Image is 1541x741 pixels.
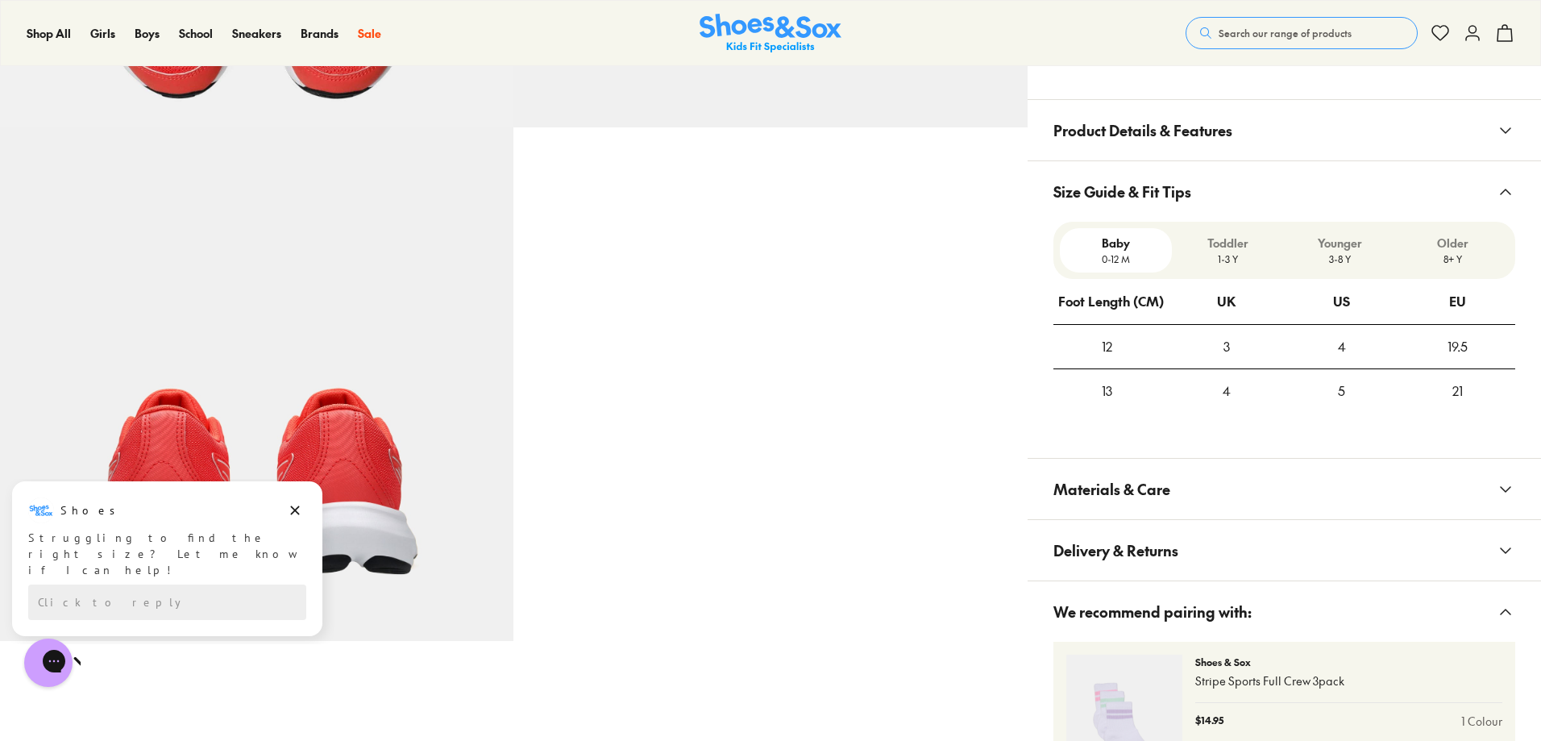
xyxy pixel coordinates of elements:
span: We recommend pairing with: [1053,588,1252,635]
span: Sneakers [232,25,281,41]
p: 1-3 Y [1178,252,1277,266]
div: US [1333,280,1350,323]
iframe: Gorgias live chat messenger [16,633,81,693]
div: 4 [1169,369,1284,413]
a: Girls [90,25,115,42]
img: SNS_Logo_Responsive.svg [700,14,841,53]
a: Shop All [27,25,71,42]
div: Reply to the campaigns [28,106,306,141]
p: 3-8 Y [1290,252,1389,266]
p: Older [1403,235,1502,252]
h3: Shoes [60,23,124,40]
span: School [179,25,213,41]
p: Baby [1066,235,1165,252]
div: EU [1449,280,1466,323]
button: Materials & Care [1028,459,1541,519]
button: Dismiss campaign [284,20,306,43]
a: Brands [301,25,339,42]
a: Sneakers [232,25,281,42]
span: Girls [90,25,115,41]
button: Delivery & Returns [1028,520,1541,581]
div: 21 [1400,369,1515,413]
span: Shop All [27,25,71,41]
div: 19.5 [1400,325,1515,368]
span: Sale [358,25,381,41]
a: School [179,25,213,42]
div: Struggling to find the right size? Let me know if I can help! [28,51,306,99]
span: Size Guide & Fit Tips [1053,168,1191,215]
a: Shoes & Sox [700,14,841,53]
button: We recommend pairing with: [1028,581,1541,642]
div: Campaign message [12,2,322,157]
div: 4 [1284,325,1399,368]
p: Shoes & Sox [1195,655,1502,669]
a: 1 Colour [1461,713,1502,730]
div: 12 [1053,325,1161,368]
button: Product Details & Features [1028,100,1541,160]
a: Boys [135,25,160,42]
div: 3 [1169,325,1284,368]
p: Toddler [1178,235,1277,252]
span: Boys [135,25,160,41]
div: 13 [1053,369,1161,413]
p: Stripe Sports Full Crew 3pack [1195,672,1502,689]
div: 5 [1284,369,1399,413]
a: Sale [358,25,381,42]
p: 8+ Y [1403,252,1502,266]
div: Foot Length (CM) [1058,280,1164,323]
span: Search our range of products [1219,26,1352,40]
span: Product Details & Features [1053,106,1232,154]
button: Size Guide & Fit Tips [1028,161,1541,222]
img: Shoes logo [28,19,54,44]
div: Message from Shoes. Struggling to find the right size? Let me know if I can help! [12,19,322,99]
p: $14.95 [1195,713,1223,730]
span: Delivery & Returns [1053,527,1178,574]
button: Search our range of products [1186,17,1418,49]
span: Materials & Care [1053,465,1170,513]
span: Brands [301,25,339,41]
p: Younger [1290,235,1389,252]
div: UK [1217,280,1236,323]
p: 0-12 M [1066,252,1165,266]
